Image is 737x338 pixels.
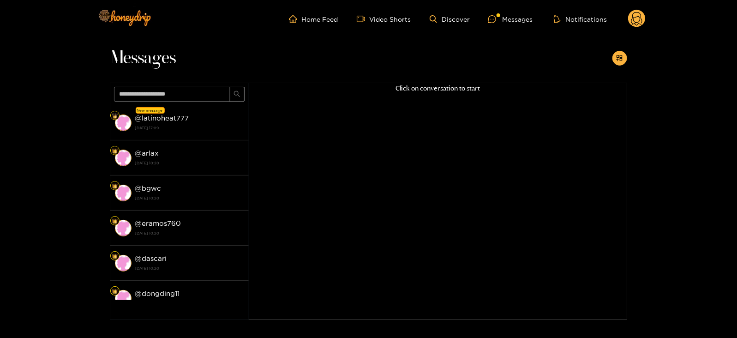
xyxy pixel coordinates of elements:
img: Fan Level [112,218,118,224]
strong: [DATE] 10:20 [135,159,244,167]
span: search [234,91,240,98]
strong: @ bgwc [135,184,162,192]
img: conversation [115,115,132,131]
p: Click on conversation to start [249,83,627,94]
img: conversation [115,150,132,166]
img: conversation [115,290,132,307]
strong: [DATE] 10:20 [135,264,244,272]
a: Video Shorts [357,15,411,23]
div: Messages [488,14,533,24]
img: Fan Level [112,183,118,189]
img: conversation [115,255,132,272]
img: Fan Level [112,289,118,294]
span: appstore-add [616,54,623,62]
strong: [DATE] 10:20 [135,299,244,308]
a: Discover [430,15,470,23]
span: Messages [110,47,176,69]
button: Notifications [551,14,610,24]
strong: @ dongding11 [135,290,180,297]
strong: @ eramos760 [135,219,181,227]
strong: [DATE] 10:20 [135,229,244,237]
span: video-camera [357,15,370,23]
div: New message [136,107,165,114]
strong: @ latinoheat777 [135,114,189,122]
a: Home Feed [289,15,338,23]
strong: @ dascari [135,254,167,262]
button: search [230,87,245,102]
button: appstore-add [612,51,627,66]
img: Fan Level [112,253,118,259]
strong: [DATE] 17:09 [135,124,244,132]
img: conversation [115,185,132,201]
strong: @ arlax [135,149,159,157]
img: conversation [115,220,132,236]
strong: [DATE] 10:20 [135,194,244,202]
img: Fan Level [112,113,118,119]
span: home [289,15,302,23]
img: Fan Level [112,148,118,154]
